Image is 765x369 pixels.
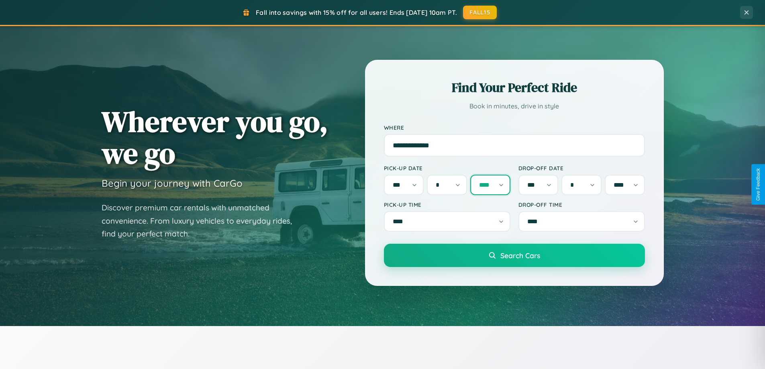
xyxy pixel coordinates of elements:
label: Drop-off Date [518,165,645,171]
span: Fall into savings with 15% off for all users! Ends [DATE] 10am PT. [256,8,457,16]
h1: Wherever you go, we go [102,106,328,169]
div: Give Feedback [755,168,761,201]
button: FALL15 [463,6,497,19]
label: Pick-up Date [384,165,510,171]
p: Book in minutes, drive in style [384,100,645,112]
h2: Find Your Perfect Ride [384,79,645,96]
p: Discover premium car rentals with unmatched convenience. From luxury vehicles to everyday rides, ... [102,201,302,241]
button: Search Cars [384,244,645,267]
label: Pick-up Time [384,201,510,208]
h3: Begin your journey with CarGo [102,177,243,189]
label: Drop-off Time [518,201,645,208]
span: Search Cars [500,251,540,260]
label: Where [384,124,645,131]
